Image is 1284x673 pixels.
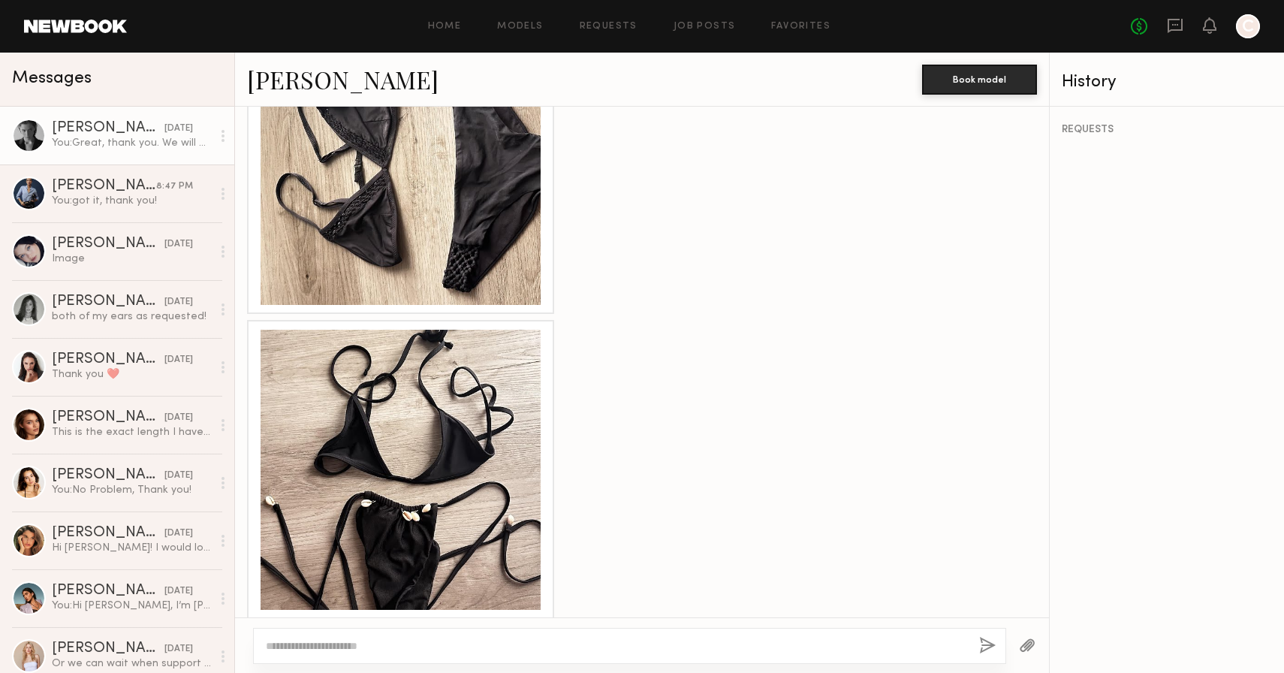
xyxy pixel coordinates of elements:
[52,584,164,599] div: [PERSON_NAME]
[52,309,212,324] div: both of my ears as requested!
[164,237,193,252] div: [DATE]
[922,65,1037,95] button: Book model
[164,122,193,136] div: [DATE]
[52,194,212,208] div: You: got it, thank you!
[52,179,156,194] div: [PERSON_NAME]
[52,483,212,497] div: You: No Problem, Thank you!
[164,295,193,309] div: [DATE]
[771,22,830,32] a: Favorites
[52,425,212,439] div: This is the exact length I have right now.
[52,352,164,367] div: [PERSON_NAME]
[52,641,164,656] div: [PERSON_NAME]
[52,526,164,541] div: [PERSON_NAME]
[674,22,736,32] a: Job Posts
[164,642,193,656] div: [DATE]
[12,70,92,87] span: Messages
[1062,125,1272,135] div: REQUESTS
[52,121,164,136] div: [PERSON_NAME]
[1236,14,1260,38] a: C
[156,180,193,194] div: 8:47 PM
[52,237,164,252] div: [PERSON_NAME]
[164,584,193,599] div: [DATE]
[52,367,212,382] div: Thank you ❤️
[52,468,164,483] div: [PERSON_NAME]
[164,411,193,425] div: [DATE]
[52,252,212,266] div: Image
[428,22,462,32] a: Home
[52,656,212,671] div: Or we can wait when support team responds Sorry
[164,527,193,541] div: [DATE]
[52,294,164,309] div: [PERSON_NAME]
[52,410,164,425] div: [PERSON_NAME]
[247,63,439,95] a: [PERSON_NAME]
[52,136,212,150] div: You: Great, thank you. We will get back to you later [DATE] on a time and location for [DATE]. Do...
[164,469,193,483] div: [DATE]
[164,353,193,367] div: [DATE]
[52,599,212,613] div: You: Hi [PERSON_NAME], I’m [PERSON_NAME] — founder and creative director of Folles, a fine jewelr...
[497,22,543,32] a: Models
[52,541,212,555] div: Hi [PERSON_NAME]! I would love that. The concept seems beautiful and creative. Could we lock in t...
[580,22,637,32] a: Requests
[1062,74,1272,91] div: History
[922,72,1037,85] a: Book model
